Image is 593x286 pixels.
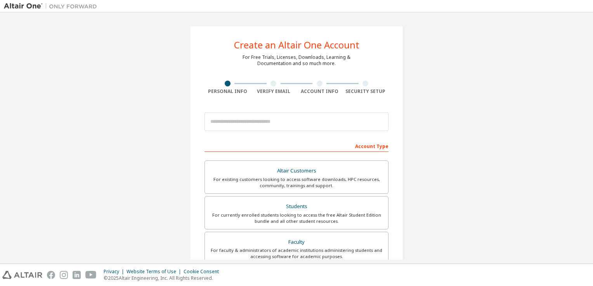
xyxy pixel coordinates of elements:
[60,271,68,279] img: instagram.svg
[205,140,388,152] div: Account Type
[73,271,81,279] img: linkedin.svg
[205,88,251,95] div: Personal Info
[343,88,389,95] div: Security Setup
[2,271,42,279] img: altair_logo.svg
[210,201,383,212] div: Students
[210,212,383,224] div: For currently enrolled students looking to access the free Altair Student Edition bundle and all ...
[184,269,224,275] div: Cookie Consent
[4,2,101,10] img: Altair One
[243,54,350,67] div: For Free Trials, Licenses, Downloads, Learning & Documentation and so much more.
[127,269,184,275] div: Website Terms of Use
[47,271,55,279] img: facebook.svg
[104,275,224,281] p: © 2025 Altair Engineering, Inc. All Rights Reserved.
[210,176,383,189] div: For existing customers looking to access software downloads, HPC resources, community, trainings ...
[210,247,383,260] div: For faculty & administrators of academic institutions administering students and accessing softwa...
[296,88,343,95] div: Account Info
[104,269,127,275] div: Privacy
[251,88,297,95] div: Verify Email
[210,237,383,248] div: Faculty
[85,271,97,279] img: youtube.svg
[234,40,359,50] div: Create an Altair One Account
[210,165,383,176] div: Altair Customers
